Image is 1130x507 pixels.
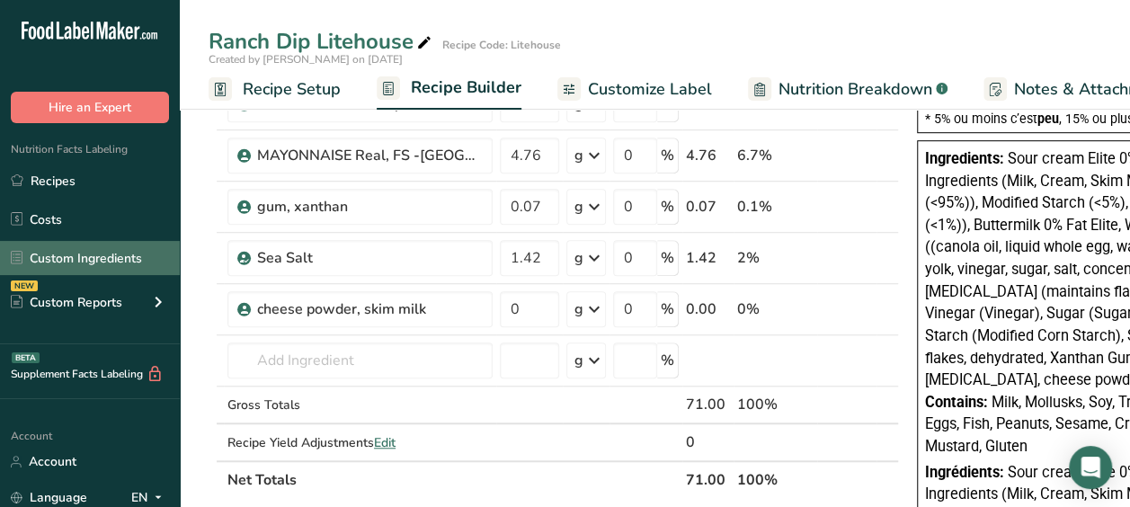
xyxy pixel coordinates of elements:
div: Open Intercom Messenger [1069,446,1112,489]
span: Customize Label [588,77,712,102]
div: g [574,298,583,320]
div: 71.00 [686,394,730,415]
div: Ranch Dip Litehouse [209,25,435,58]
a: Customize Label [557,69,712,110]
input: Add Ingredient [227,342,493,378]
span: Created by [PERSON_NAME] on [DATE] [209,52,403,67]
div: NEW [11,280,38,291]
span: Ingredients: [925,150,1004,167]
span: Nutrition Breakdown [779,77,932,102]
div: cheese powder, skim milk [257,298,482,320]
div: 4.76 [686,145,730,166]
button: Hire an Expert [11,92,169,123]
span: peu [1037,111,1059,126]
div: Custom Reports [11,293,122,312]
span: Recipe Setup [243,77,341,102]
div: Gross Totals [227,396,493,414]
div: gum, xanthan [257,196,482,218]
div: BETA [12,352,40,363]
div: 0% [737,298,814,320]
div: 0 [686,431,730,453]
th: 71.00 [682,460,734,498]
div: g [574,145,583,166]
a: Recipe Setup [209,69,341,110]
th: 100% [734,460,817,498]
div: 2% [737,247,814,269]
div: Recipe Yield Adjustments [227,433,493,452]
a: Nutrition Breakdown [748,69,948,110]
th: Net Totals [224,460,682,498]
div: Recipe Code: Litehouse [442,37,561,53]
div: 100% [737,394,814,415]
span: Edit [374,434,396,451]
span: Ingrédients: [925,464,1004,481]
div: g [574,350,583,371]
div: 6.7% [737,145,814,166]
span: Recipe Builder [411,76,521,100]
div: MAYONNAISE Real, FS -[GEOGRAPHIC_DATA] [257,145,482,166]
div: 0.1% [737,196,814,218]
div: g [574,247,583,269]
div: 0.00 [686,298,730,320]
div: g [574,196,583,218]
a: Recipe Builder [377,67,521,111]
div: 0.07 [686,196,730,218]
div: Sea Salt [257,247,482,269]
div: 1.42 [686,247,730,269]
span: Contains: [925,394,988,411]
